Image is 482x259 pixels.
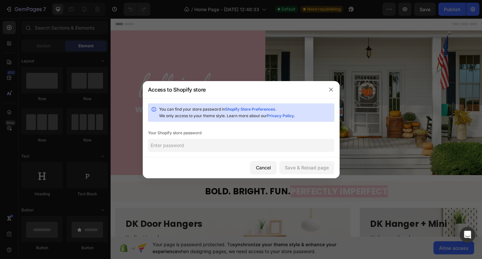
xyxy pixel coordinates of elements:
[256,164,271,171] div: Cancel
[164,13,394,167] img: gempages_581678687787680500-6201c4e5-2afd-4255-b6b8-af92432ac998.jpg
[1,90,163,104] p: With the Autumn Collection
[191,178,294,190] strong: PERFECTLY IMPERFECT
[285,164,329,171] div: Save & Reload page
[225,107,275,112] a: Shopify Store Preferences
[275,228,378,237] p: Style your door hanger
[279,161,334,174] button: Save & Reload page
[67,112,97,129] a: SHOP
[148,86,206,94] div: Access to Shopify store
[267,113,294,118] a: Privacy Policy
[75,116,90,125] p: SHOP
[275,212,378,225] h3: DK Hanger + Mini
[15,212,244,225] h3: DK Door Hangers
[148,139,334,152] input: Enter password
[100,178,191,190] strong: BOLD. BRIGHT. FUN.
[460,227,475,243] div: Open Intercom Messenger
[148,130,334,136] div: Your Shopify store password
[250,161,277,174] button: Cancel
[159,106,332,119] div: You can find your store password in . We only access to your theme style. Learn more about our .
[16,228,243,237] p: Radiant jewelry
